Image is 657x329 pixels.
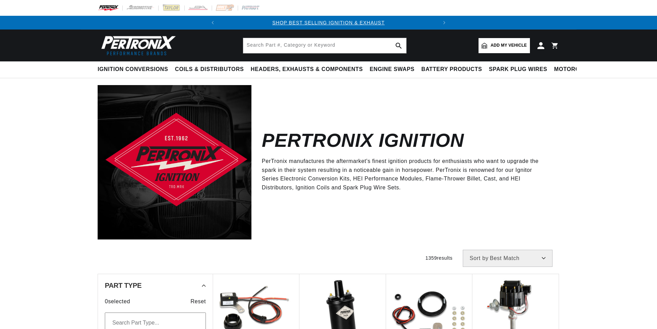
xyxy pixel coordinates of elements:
[437,16,451,30] button: Translation missing: en.sections.announcements.next_announcement
[489,66,547,73] span: Spark Plug Wires
[190,297,206,306] span: Reset
[243,38,406,53] input: Search Part #, Category or Keyword
[220,19,437,26] div: Announcement
[98,34,176,57] img: Pertronix
[272,20,385,25] a: SHOP BEST SELLING IGNITION & EXHAUST
[370,66,414,73] span: Engine Swaps
[425,255,453,261] span: 1359 results
[175,66,244,73] span: Coils & Distributors
[554,66,595,73] span: Motorcycle
[463,250,553,267] select: Sort by
[262,157,549,192] p: PerTronix manufactures the aftermarket's finest ignition products for enthusiasts who want to upg...
[220,19,437,26] div: 1 of 2
[98,61,172,78] summary: Ignition Conversions
[366,61,418,78] summary: Engine Swaps
[98,66,168,73] span: Ignition Conversions
[485,61,550,78] summary: Spark Plug Wires
[418,61,485,78] summary: Battery Products
[491,42,527,49] span: Add my vehicle
[391,38,406,53] button: search button
[105,297,130,306] span: 0 selected
[470,256,488,261] span: Sort by
[551,61,598,78] summary: Motorcycle
[251,66,363,73] span: Headers, Exhausts & Components
[247,61,366,78] summary: Headers, Exhausts & Components
[80,16,577,30] slideshow-component: Translation missing: en.sections.announcements.announcement_bar
[262,132,464,149] h2: Pertronix Ignition
[479,38,530,53] a: Add my vehicle
[98,85,251,239] img: Pertronix Ignition
[206,16,220,30] button: Translation missing: en.sections.announcements.previous_announcement
[421,66,482,73] span: Battery Products
[172,61,247,78] summary: Coils & Distributors
[105,282,141,289] span: Part Type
